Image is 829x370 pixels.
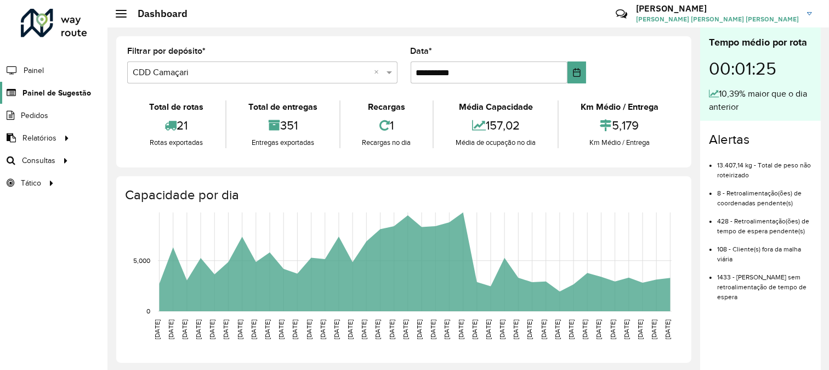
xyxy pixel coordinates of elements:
[133,257,150,264] text: 5,000
[333,319,340,339] text: [DATE]
[22,132,56,144] span: Relatórios
[471,319,478,339] text: [DATE]
[154,319,161,339] text: [DATE]
[236,319,243,339] text: [DATE]
[305,319,313,339] text: [DATE]
[717,208,812,236] li: 428 - Retroalimentação(ões) de tempo de espera pendente(s)
[709,132,812,148] h4: Alertas
[22,155,55,166] span: Consultas
[360,319,367,339] text: [DATE]
[343,114,430,137] div: 1
[411,44,433,58] label: Data
[567,319,575,339] text: [DATE]
[485,319,492,339] text: [DATE]
[343,100,430,114] div: Recargas
[561,100,678,114] div: Km Médio / Entrega
[22,87,91,99] span: Painel de Sugestão
[127,8,188,20] h2: Dashboard
[374,319,382,339] text: [DATE]
[229,100,337,114] div: Total de entregas
[436,114,555,137] div: 157,02
[457,319,464,339] text: [DATE]
[277,319,285,339] text: [DATE]
[709,35,812,50] div: Tempo médio por rota
[526,319,533,339] text: [DATE]
[709,50,812,87] div: 00:01:25
[208,319,215,339] text: [DATE]
[636,3,799,14] h3: [PERSON_NAME]
[561,114,678,137] div: 5,179
[416,319,423,339] text: [DATE]
[291,319,298,339] text: [DATE]
[343,137,430,148] div: Recargas no dia
[561,137,678,148] div: Km Médio / Entrega
[498,319,506,339] text: [DATE]
[443,319,450,339] text: [DATE]
[436,100,555,114] div: Média Capacidade
[388,319,395,339] text: [DATE]
[637,319,644,339] text: [DATE]
[24,65,44,76] span: Painel
[130,100,223,114] div: Total de rotas
[167,319,174,339] text: [DATE]
[664,319,671,339] text: [DATE]
[21,110,48,121] span: Pedidos
[127,44,206,58] label: Filtrar por depósito
[374,66,384,79] span: Clear all
[567,61,586,83] button: Choose Date
[512,319,519,339] text: [DATE]
[436,137,555,148] div: Média de ocupação no dia
[717,264,812,302] li: 1433 - [PERSON_NAME] sem retroalimentação de tempo de espera
[319,319,326,339] text: [DATE]
[609,319,616,339] text: [DATE]
[623,319,630,339] text: [DATE]
[717,180,812,208] li: 8 - Retroalimentação(ões) de coordenadas pendente(s)
[250,319,257,339] text: [DATE]
[636,14,799,24] span: [PERSON_NAME] [PERSON_NAME] [PERSON_NAME]
[130,137,223,148] div: Rotas exportadas
[717,236,812,264] li: 108 - Cliente(s) fora da malha viária
[21,177,41,189] span: Tático
[125,187,680,203] h4: Capacidade por dia
[229,137,337,148] div: Entregas exportadas
[554,319,561,339] text: [DATE]
[429,319,436,339] text: [DATE]
[402,319,409,339] text: [DATE]
[595,319,603,339] text: [DATE]
[130,114,223,137] div: 21
[181,319,188,339] text: [DATE]
[347,319,354,339] text: [DATE]
[709,87,812,114] div: 10,39% maior que o dia anterior
[650,319,657,339] text: [DATE]
[222,319,229,339] text: [DATE]
[195,319,202,339] text: [DATE]
[146,307,150,315] text: 0
[229,114,337,137] div: 351
[717,152,812,180] li: 13.407,14 kg - Total de peso não roteirizado
[610,2,633,26] a: Contato Rápido
[581,319,588,339] text: [DATE]
[540,319,547,339] text: [DATE]
[264,319,271,339] text: [DATE]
